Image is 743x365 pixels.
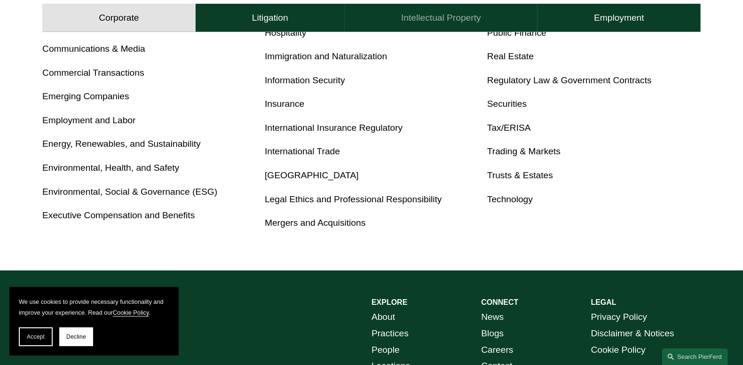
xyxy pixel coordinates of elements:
h4: Employment [594,12,644,24]
button: Accept [19,327,53,346]
a: Employment and Labor [42,115,135,125]
a: Energy, Renewables, and Sustainability [42,139,201,149]
a: Regulatory Law & Government Contracts [487,75,652,85]
section: Cookie banner [9,287,179,356]
a: Immigration and Naturalization [265,51,387,61]
strong: LEGAL [591,298,617,306]
a: Search this site [662,349,728,365]
span: Accept [27,333,45,340]
a: About [371,309,395,325]
h4: Corporate [99,12,139,24]
a: Real Estate [487,51,534,61]
a: Commercial Transactions [42,68,144,78]
h4: Litigation [252,12,288,24]
a: Insurance [265,99,304,109]
a: International Trade [265,146,340,156]
a: Securities [487,99,527,109]
a: Trading & Markets [487,146,561,156]
p: We use cookies to provide necessary functionality and improve your experience. Read our . [19,296,169,318]
a: Environmental, Social & Governance (ESG) [42,187,217,197]
a: Cookie Policy [113,309,149,316]
a: People [371,342,400,358]
a: Technology [487,194,533,204]
a: News [481,309,504,325]
a: Practices [371,325,409,342]
h4: Intellectual Property [401,12,481,24]
span: Decline [66,333,86,340]
a: Blogs [481,325,504,342]
a: Communications & Media [42,44,145,54]
a: Legal Ethics and Professional Responsibility [265,194,442,204]
a: Privacy Policy [591,309,647,325]
a: Mergers and Acquisitions [265,218,365,228]
a: Public Finance [487,28,546,38]
a: Information Security [265,75,345,85]
a: Hospitality [265,28,307,38]
strong: EXPLORE [371,298,407,306]
a: International Insurance Regulatory [265,123,403,133]
strong: CONNECT [481,298,518,306]
a: Cookie Policy [591,342,646,358]
a: Tax/ERISA [487,123,531,133]
a: Disclaimer & Notices [591,325,674,342]
a: Emerging Companies [42,91,129,101]
a: Executive Compensation and Benefits [42,210,195,220]
a: Environmental, Health, and Safety [42,163,179,173]
a: [GEOGRAPHIC_DATA] [265,170,359,180]
a: Careers [481,342,513,358]
button: Decline [59,327,93,346]
a: Trusts & Estates [487,170,553,180]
